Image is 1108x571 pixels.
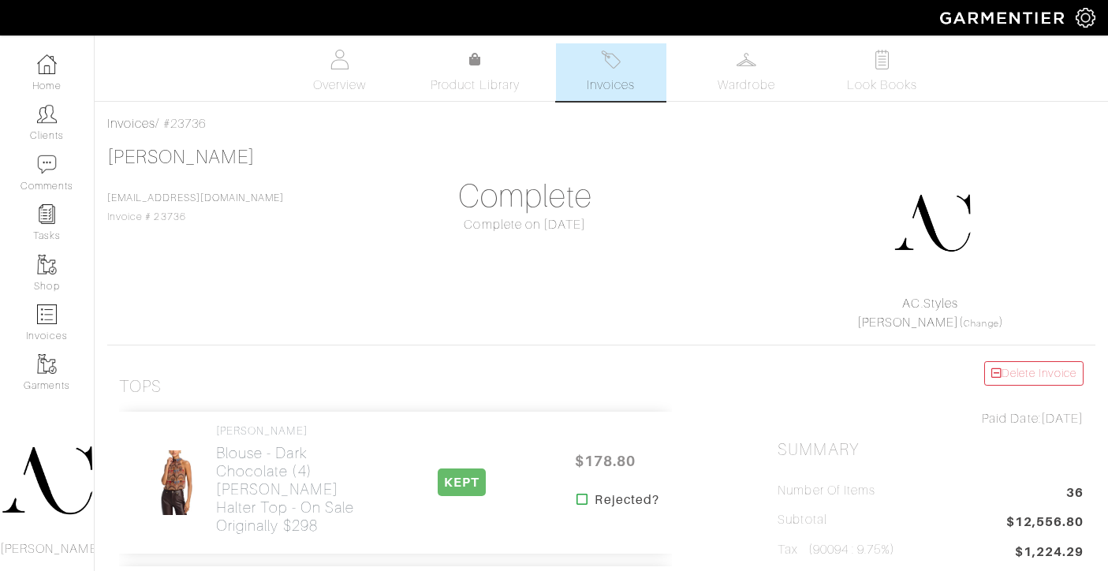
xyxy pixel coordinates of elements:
img: clients-icon-6bae9207a08558b7cb47a8932f037763ab4055f8c8b6bfacd5dc20c3e0201464.png [37,104,57,124]
span: 36 [1066,483,1084,505]
h3: Tops [119,377,162,397]
span: Invoices [587,76,635,95]
span: Paid Date: [982,412,1041,426]
img: garmentier-logo-header-white-b43fb05a5012e4ada735d5af1a66efaba907eab6374d6393d1fbf88cb4ef424d.png [932,4,1076,32]
img: wardrobe-487a4870c1b7c33e795ec22d11cfc2ed9d08956e64fb3008fe2437562e282088.svg [737,50,756,69]
img: dashboard-icon-dbcd8f5a0b271acd01030246c82b418ddd0df26cd7fceb0bd07c9910d44c42f6.png [37,54,57,74]
div: ( ) [784,294,1076,332]
a: [PERSON_NAME] [857,315,960,330]
span: Invoice # 23736 [107,192,284,222]
img: reminder-icon-8004d30b9f0a5d33ae49ab947aed9ed385cf756f9e5892f1edd6e32f2345188e.png [37,204,57,224]
img: basicinfo-40fd8af6dae0f16599ec9e87c0ef1c0a1fdea2edbe929e3d69a839185d80c458.svg [330,50,349,69]
span: $12,556.80 [1006,513,1084,534]
a: Product Library [420,50,531,95]
span: Overview [313,76,366,95]
span: $178.80 [558,444,652,478]
img: NUv6H53DjS8C67EYQA6fexia [150,450,203,516]
a: Wardrobe [692,43,802,101]
img: comment-icon-a0a6a9ef722e966f86d9cbdc48e553b5cf19dbc54f86b18d962a5391bc8f6eb6.png [37,155,57,174]
img: DupYt8CPKc6sZyAt3svX5Z74.png [893,184,972,263]
div: / #23736 [107,114,1095,133]
a: Change [964,319,998,328]
a: Look Books [827,43,938,101]
strong: Rejected? [595,491,658,509]
img: garments-icon-b7da505a4dc4fd61783c78ac3ca0ef83fa9d6f193b1c9dc38574b1d14d53ca28.png [37,354,57,374]
a: AC.Styles [902,297,957,311]
h4: [PERSON_NAME] [216,424,372,438]
img: orders-27d20c2124de7fd6de4e0e44c1d41de31381a507db9b33961299e4e07d508b8c.svg [601,50,621,69]
img: todo-9ac3debb85659649dc8f770b8b6100bb5dab4b48dedcbae339e5042a72dfd3cc.svg [872,50,892,69]
span: Wardrobe [718,76,774,95]
a: [PERSON_NAME] [107,147,255,167]
img: orders-icon-0abe47150d42831381b5fb84f609e132dff9fe21cb692f30cb5eec754e2cba89.png [37,304,57,324]
div: Complete on [DATE] [372,215,678,234]
span: Product Library [431,76,520,95]
a: Overview [285,43,395,101]
h5: Tax (90094 : 9.75%) [778,543,895,558]
a: Delete Invoice [984,361,1084,386]
h1: Complete [372,177,678,215]
span: $1,224.29 [1015,543,1084,562]
img: gear-icon-white-bd11855cb880d31180b6d7d6211b90ccbf57a29d726f0c71d8c61bd08dd39cc2.png [1076,8,1095,28]
h5: Number of Items [778,483,875,498]
a: [PERSON_NAME] Blouse - Dark Chocolate (4)[PERSON_NAME] Halter Top - On sale originally $298 [216,424,372,535]
span: Look Books [847,76,917,95]
img: garments-icon-b7da505a4dc4fd61783c78ac3ca0ef83fa9d6f193b1c9dc38574b1d14d53ca28.png [37,255,57,274]
div: [DATE] [778,409,1084,428]
a: [EMAIL_ADDRESS][DOMAIN_NAME] [107,192,284,203]
h2: Blouse - Dark Chocolate (4) [PERSON_NAME] Halter Top - On sale originally $298 [216,444,372,535]
a: Invoices [107,117,155,131]
h5: Subtotal [778,513,826,528]
h2: Summary [778,440,1084,460]
a: Invoices [556,43,666,101]
span: KEPT [438,468,486,496]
